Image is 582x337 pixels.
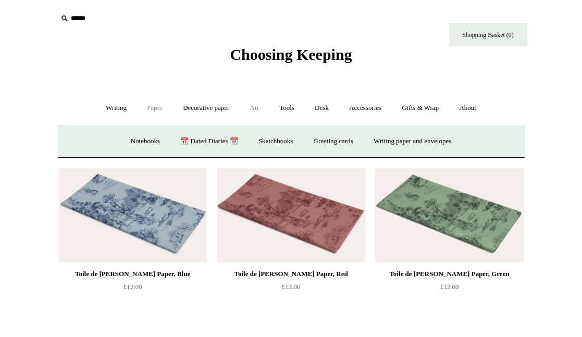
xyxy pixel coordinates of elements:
div: Toile de [PERSON_NAME] Paper, Blue [61,268,204,280]
a: Shopping Basket (0) [449,23,527,46]
a: 📆 Dated Diaries 📆 [171,128,247,155]
a: Paper [138,94,172,122]
a: Toile de Jouy Tissue Paper, Red Toile de Jouy Tissue Paper, Red [217,168,365,262]
span: £12.00 [282,283,301,291]
span: Choosing Keeping [230,46,352,63]
a: Toile de [PERSON_NAME] Paper, Red £12.00 [217,268,365,310]
a: Toile de Jouy Tissue Paper, Blue Toile de Jouy Tissue Paper, Blue [59,168,207,262]
a: Decorative paper [174,94,239,122]
a: Notebooks [121,128,169,155]
a: Gifts & Wrap [392,94,448,122]
span: £12.00 [440,283,459,291]
img: Toile de Jouy Tissue Paper, Red [217,168,365,262]
img: Toile de Jouy Tissue Paper, Green [375,168,523,262]
a: Toile de Jouy Tissue Paper, Green Toile de Jouy Tissue Paper, Green [375,168,523,262]
div: Toile de [PERSON_NAME] Paper, Green [378,268,521,280]
a: Accessories [340,94,391,122]
a: Toile de [PERSON_NAME] Paper, Blue £12.00 [59,268,207,310]
a: Writing [96,94,136,122]
a: Writing paper and envelopes [364,128,461,155]
span: £12.00 [123,283,142,291]
a: Sketchbooks [249,128,302,155]
img: Toile de Jouy Tissue Paper, Blue [59,168,207,262]
a: About [450,94,486,122]
a: Greeting cards [304,128,363,155]
div: Toile de [PERSON_NAME] Paper, Red [219,268,362,280]
a: Tools [270,94,304,122]
a: Desk [305,94,338,122]
a: Art [241,94,268,122]
a: Choosing Keeping [230,54,352,61]
a: Toile de [PERSON_NAME] Paper, Green £12.00 [375,268,523,310]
